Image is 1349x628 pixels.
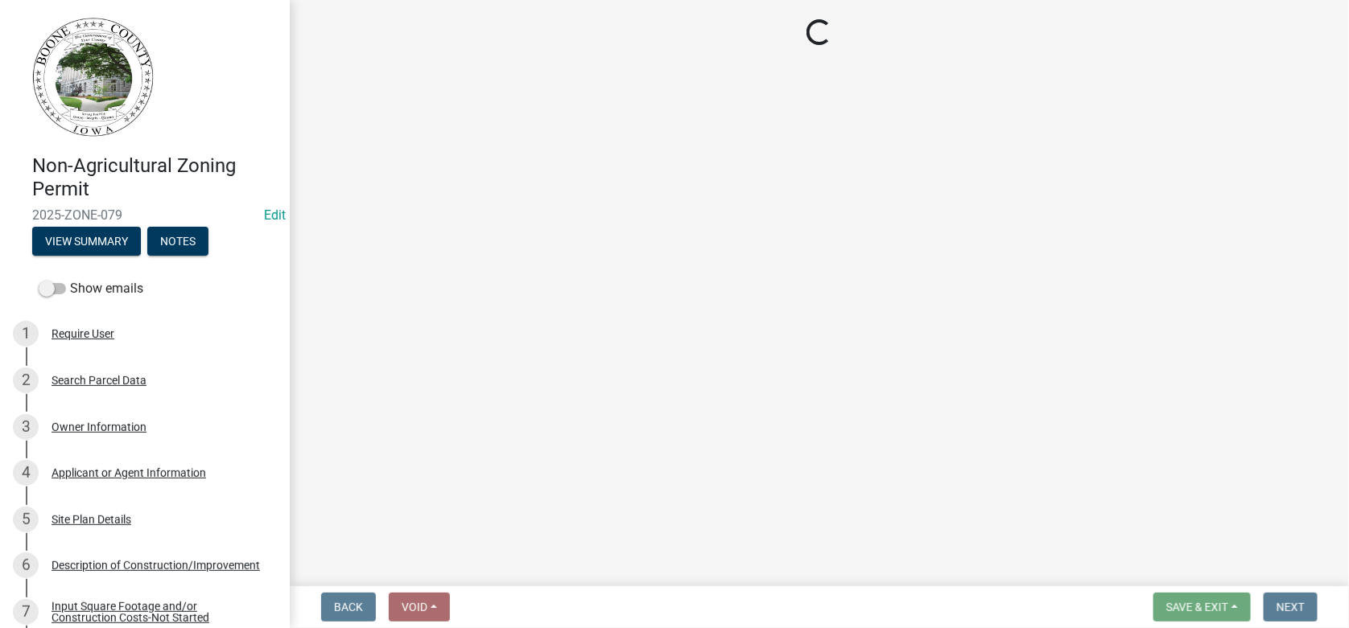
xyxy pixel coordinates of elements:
button: View Summary [32,227,141,256]
div: Require User [52,328,114,339]
wm-modal-confirm: Summary [32,236,141,248]
div: 7 [13,599,39,625]
span: Back [334,601,363,614]
div: Applicant or Agent Information [52,467,206,478]
label: Show emails [39,279,143,298]
div: 6 [13,552,39,578]
div: 2 [13,367,39,393]
span: Void [402,601,427,614]
div: Search Parcel Data [52,375,146,386]
button: Notes [147,227,208,256]
div: 4 [13,460,39,486]
div: 5 [13,507,39,532]
div: 1 [13,321,39,347]
span: Save & Exit [1166,601,1228,614]
span: 2025-ZONE-079 [32,207,258,223]
span: Next [1277,601,1305,614]
button: Next [1264,593,1318,622]
h4: Non-Agricultural Zoning Permit [32,154,277,201]
button: Void [389,593,450,622]
img: Boone County, Iowa [32,17,155,138]
wm-modal-confirm: Notes [147,236,208,248]
button: Save & Exit [1153,593,1251,622]
div: Input Square Footage and/or Construction Costs-Not Started [52,601,264,623]
a: Edit [264,207,286,223]
div: Description of Construction/Improvement [52,560,260,571]
div: Site Plan Details [52,514,131,525]
div: 3 [13,414,39,440]
wm-modal-confirm: Edit Application Number [264,207,286,223]
button: Back [321,593,376,622]
div: Owner Information [52,421,146,433]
